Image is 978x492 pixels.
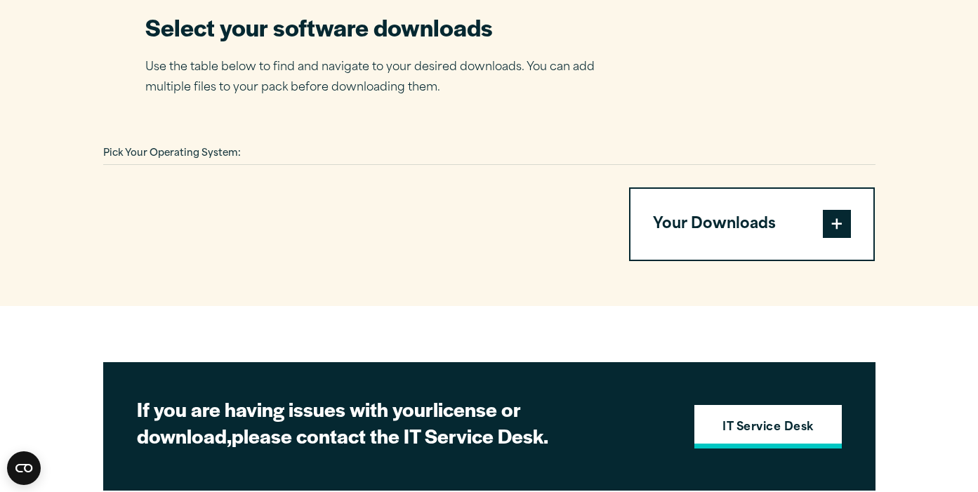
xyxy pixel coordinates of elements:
button: Open CMP widget [7,451,41,485]
strong: IT Service Desk [722,419,813,437]
span: Pick Your Operating System: [103,149,241,158]
button: Your Downloads [630,189,874,260]
strong: license or download, [137,394,521,449]
h2: If you are having issues with your please contact the IT Service Desk. [137,396,628,448]
p: Use the table below to find and navigate to your desired downloads. You can add multiple files to... [145,58,616,98]
a: IT Service Desk [694,405,841,448]
h2: Select your software downloads [145,11,616,43]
